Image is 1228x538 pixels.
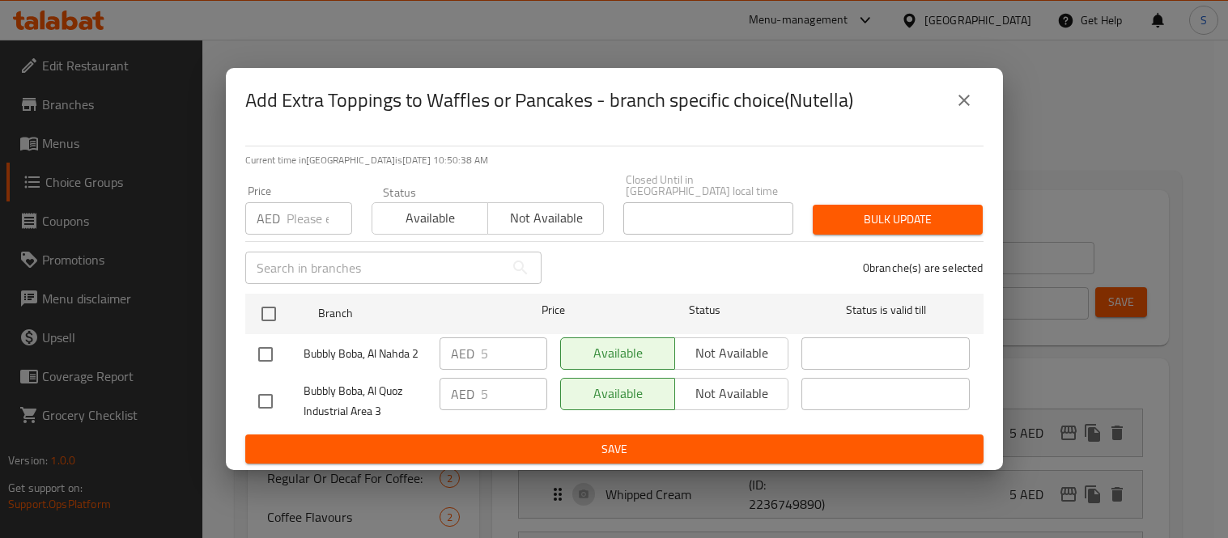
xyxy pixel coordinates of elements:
[379,206,482,230] span: Available
[245,434,984,464] button: Save
[481,378,547,410] input: Please enter price
[245,252,504,284] input: Search in branches
[620,300,788,320] span: Status
[813,205,983,235] button: Bulk update
[318,303,487,324] span: Branch
[245,153,984,167] p: Current time in [GEOGRAPHIC_DATA] is [DATE] 10:50:38 AM
[304,344,427,364] span: Bubbly Boba, Al Nahda 2
[304,381,427,422] span: Bubbly Boba, Al Quoz Industrial Area 3
[258,439,971,460] span: Save
[801,300,970,320] span: Status is valid till
[245,87,853,113] h2: Add Extra Toppings to Waffles or Pancakes - branch specific choice(Nutella)
[372,202,488,235] button: Available
[481,337,547,370] input: Please enter price
[257,209,280,228] p: AED
[495,206,597,230] span: Not available
[451,344,474,363] p: AED
[945,81,984,120] button: close
[287,202,352,235] input: Please enter price
[451,384,474,404] p: AED
[499,300,607,320] span: Price
[487,202,604,235] button: Not available
[826,210,970,230] span: Bulk update
[863,260,984,276] p: 0 branche(s) are selected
